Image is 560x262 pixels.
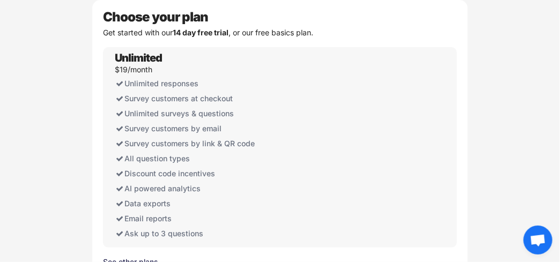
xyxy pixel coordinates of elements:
div: Unlimited responses [115,76,263,91]
div: Survey customers by email [115,121,263,136]
strong: 14 day free trial [173,28,229,37]
div: Ask up to 3 questions [115,226,263,241]
div: Unlimited [115,53,162,63]
div: Email reports [115,211,263,226]
div: Get started with our , or our free basics plan. [103,29,457,36]
div: Survey customers by link & QR code [115,136,263,151]
div: Unlimited surveys & questions [115,106,263,121]
div: Open chat [524,226,552,254]
div: $19/month [115,66,152,73]
div: Choose your plan [103,11,457,24]
div: AI powered analytics [115,181,263,196]
div: Discount code incentives [115,166,263,181]
div: Data exports [115,196,263,211]
div: All question types [115,151,263,166]
div: Survey customers at checkout [115,91,263,106]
